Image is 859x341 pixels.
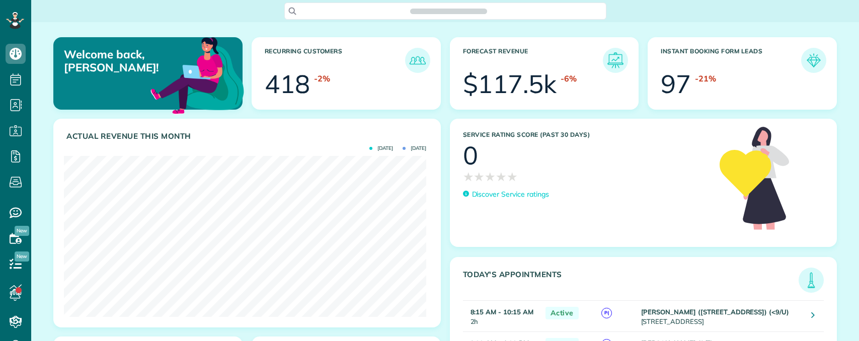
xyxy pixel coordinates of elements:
img: icon_todays_appointments-901f7ab196bb0bea1936b74009e4eb5ffbc2d2711fa7634e0d609ed5ef32b18b.png [801,270,821,290]
img: icon_recurring_customers-cf858462ba22bcd05b5a5880d41d6543d210077de5bb9ebc9590e49fd87d84ed.png [408,50,428,70]
h3: Service Rating score (past 30 days) [463,131,710,138]
h3: Forecast Revenue [463,48,603,73]
div: 0 [463,143,478,168]
h3: Today's Appointments [463,270,799,293]
p: Welcome back, [PERSON_NAME]! [64,48,182,74]
span: [DATE] [369,146,393,151]
strong: [PERSON_NAME] ([STREET_ADDRESS]) (<9/U) [641,308,789,316]
span: P( [601,308,612,318]
img: icon_form_leads-04211a6a04a5b2264e4ee56bc0799ec3eb69b7e499cbb523a139df1d13a81ae0.png [804,50,824,70]
span: New [15,251,29,262]
span: Search ZenMaid… [420,6,477,16]
div: 97 [661,71,691,97]
div: -2% [314,73,330,84]
span: ★ [507,168,518,186]
span: ★ [485,168,496,186]
span: Active [545,307,579,319]
div: -21% [695,73,716,84]
div: -6% [561,73,577,84]
img: dashboard_welcome-42a62b7d889689a78055ac9021e634bf52bae3f8056760290aed330b23ab8690.png [148,26,246,123]
strong: 8:15 AM - 10:15 AM [471,308,533,316]
img: icon_forecast_revenue-8c13a41c7ed35a8dcfafea3cbb826a0462acb37728057bba2d056411b612bbbe.png [605,50,626,70]
td: [STREET_ADDRESS] [639,301,804,332]
h3: Instant Booking Form Leads [661,48,801,73]
span: New [15,226,29,236]
div: 418 [265,71,310,97]
a: Discover Service ratings [463,189,549,200]
span: ★ [463,168,474,186]
h3: Recurring Customers [265,48,405,73]
td: 2h [463,301,540,332]
h3: Actual Revenue this month [66,132,430,141]
span: [DATE] [403,146,426,151]
span: ★ [474,168,485,186]
span: ★ [496,168,507,186]
div: $117.5k [463,71,557,97]
p: Discover Service ratings [472,189,549,200]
